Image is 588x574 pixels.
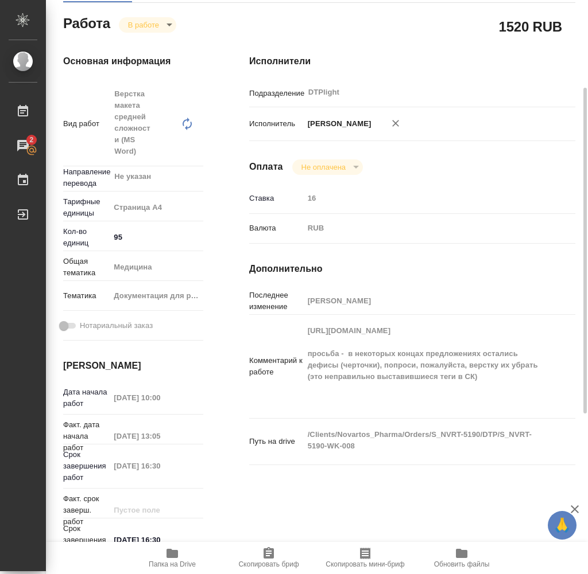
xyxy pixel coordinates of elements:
[110,257,214,277] div: Медицина
[304,292,548,309] input: Пустое поле
[249,54,575,68] h4: Исполнители
[119,17,176,33] div: В работе
[304,321,548,409] textarea: [URL][DOMAIN_NAME] просьба - в некоторых концах предложениях остались дефисы (черточки), попроси,...
[249,290,304,313] p: Последнее изменение
[22,134,40,146] span: 2
[304,425,548,456] textarea: /Clients/Novartos_Pharma/Orders/S_NVRT-5190/DTP/S_NVRT-5190-WK-008
[249,118,304,130] p: Исполнитель
[63,449,110,483] p: Срок завершения работ
[220,542,317,574] button: Скопировать бриф
[63,419,110,454] p: Факт. дата начала работ
[304,118,372,130] p: [PERSON_NAME]
[110,428,203,444] input: Пустое поле
[249,88,304,99] p: Подразделение
[110,389,203,406] input: Пустое поле
[298,162,349,172] button: Не оплачена
[63,196,110,219] p: Тарифные единицы
[249,160,283,174] h4: Оплата
[249,262,575,276] h4: Дополнительно
[413,542,510,574] button: Обновить файлы
[383,111,408,136] button: Удалить исполнителя
[110,458,203,474] input: Пустое поле
[63,386,110,409] p: Дата начала работ
[63,523,110,557] p: Срок завершения услуги
[63,54,203,68] h4: Основная информация
[434,560,490,568] span: Обновить файлы
[125,20,163,30] button: В работе
[548,511,577,540] button: 🙏
[249,355,304,378] p: Комментарий к работе
[110,532,203,548] input: ✎ Введи что-нибудь
[110,229,203,245] input: ✎ Введи что-нибудь
[110,198,214,217] div: Страница А4
[63,118,110,130] p: Вид работ
[326,560,404,568] span: Скопировать мини-бриф
[149,560,196,568] span: Папка на Drive
[238,560,299,568] span: Скопировать бриф
[249,436,304,447] p: Путь на drive
[80,320,153,331] span: Нотариальный заказ
[63,256,110,279] p: Общая тематика
[304,190,548,206] input: Пустое поле
[110,502,203,518] input: Пустое поле
[63,359,203,373] h4: [PERSON_NAME]
[304,218,548,238] div: RUB
[249,222,304,234] p: Валюта
[292,159,363,175] div: В работе
[63,493,110,528] p: Факт. срок заверш. работ
[3,131,43,160] a: 2
[63,290,110,302] p: Тематика
[110,286,214,306] div: Документация для рег. органов
[499,17,562,36] h2: 1520 RUB
[552,513,572,537] span: 🙏
[317,542,413,574] button: Скопировать мини-бриф
[124,542,220,574] button: Папка на Drive
[63,12,110,33] h2: Работа
[63,166,110,189] p: Направление перевода
[249,193,304,204] p: Ставка
[63,226,110,249] p: Кол-во единиц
